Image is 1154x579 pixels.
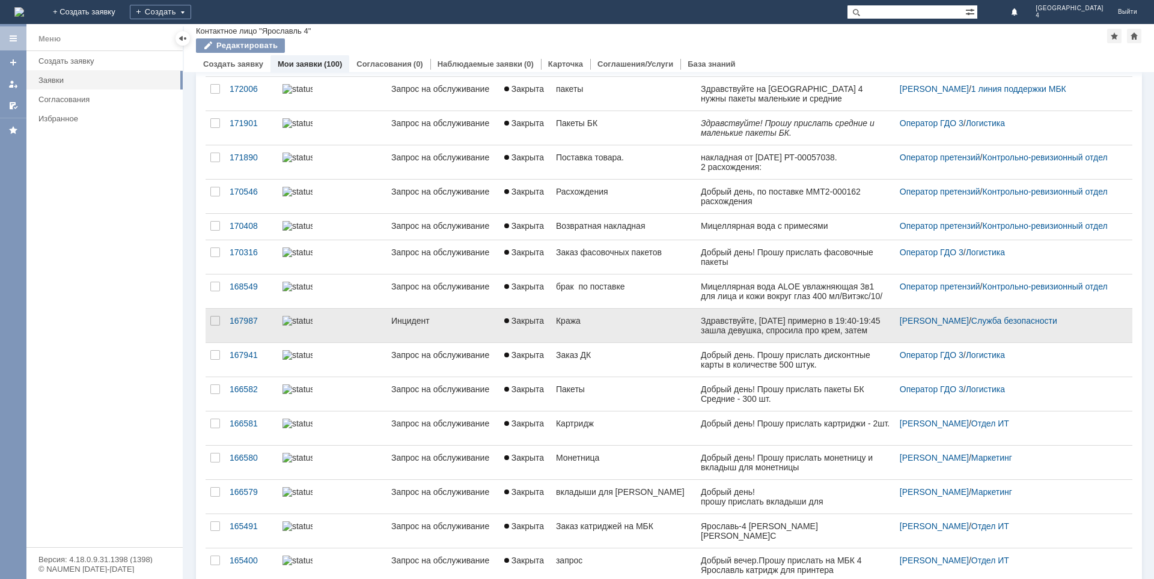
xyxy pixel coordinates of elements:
a: [PERSON_NAME] [900,84,969,94]
img: statusbar-100 (1).png [282,221,313,231]
a: statusbar-100 (1).png [278,411,386,445]
div: / [900,118,1118,128]
div: Заказ фасовочных пакетов [556,247,691,257]
div: Запрос на обслуживание [391,419,495,428]
div: Инцидент [391,316,495,326]
div: 170316 [230,247,273,257]
a: statusbar-100 (1).png [278,480,386,514]
div: / [900,153,1118,162]
div: Запрос на обслуживание [391,556,495,565]
span: Закрыта [504,221,544,231]
a: Оператор претензий [900,221,980,231]
a: Мои заявки [278,59,322,68]
a: Закрыта [499,180,551,213]
span: Закрыта [504,487,544,497]
a: Мои заявки [4,74,23,94]
a: брак по поставке [551,274,696,308]
a: Запрос на обслуживание [386,77,499,111]
a: Закрыта [499,446,551,479]
span: Закрыта [504,453,544,462]
a: Расхождения [551,180,696,213]
a: [PERSON_NAME] [900,419,969,428]
div: / [900,350,1118,360]
div: Скрыть меню [176,31,190,46]
a: Запрос на обслуживание [386,446,499,479]
div: 171901 [230,118,273,128]
span: Закрыта [504,556,544,565]
span: Закрыта [504,419,544,428]
a: Отдел ИТ [971,521,1009,531]
div: 165400 [230,556,273,565]
a: Закрыта [499,514,551,548]
div: Сделать домашней страницей [1127,29,1141,43]
a: Запрос на обслуживание [386,514,499,548]
a: Контрольно-ревизионный отдел [982,153,1107,162]
a: 170316 [225,240,278,274]
a: Наблюдаемые заявки [438,59,522,68]
a: Монетница [551,446,696,479]
a: Соглашения/Услуги [597,59,673,68]
a: Служба безопасности [971,316,1057,326]
div: Запрос на обслуживание [391,187,495,196]
div: Согласования [38,95,176,104]
a: Закрыта [499,145,551,179]
a: Карточка [548,59,583,68]
div: Меню [38,32,61,46]
a: Кража [551,309,696,342]
img: statusbar-60 (1).png [282,118,313,128]
div: 168549 [230,282,273,291]
a: Согласования [356,59,412,68]
a: Закрыта [499,77,551,111]
a: statusbar-100 (1).png [278,514,386,548]
a: statusbar-100 (1).png [278,145,386,179]
a: Логистика [966,247,1005,257]
div: 170408 [230,221,273,231]
a: statusbar-100 (1).png [278,240,386,274]
div: Картридж [556,419,691,428]
a: Создать заявку [4,53,23,72]
a: 167941 [225,343,278,377]
a: Контрольно-ревизионный отдел [982,187,1107,196]
div: Запрос на обслуживание [391,521,495,531]
a: Оператор ГДО 3 [900,247,963,257]
div: 166582 [230,384,273,394]
a: Закрыта [499,377,551,411]
a: Оператор претензий [900,153,980,162]
a: Запрос на обслуживание [386,411,499,445]
a: Маркетинг [971,453,1012,462]
span: 4 [1036,12,1104,19]
div: 166581 [230,419,273,428]
div: Пакеты [556,384,691,394]
div: (0) [414,59,423,68]
img: statusbar-100 (1).png [282,384,313,394]
a: Закрыта [499,274,551,308]
a: Пакеты [551,377,696,411]
a: Перейти на домашнюю страницу [14,7,24,17]
a: 165491 [225,514,278,548]
a: База знаний [688,59,735,68]
span: Закрыта [504,384,544,394]
div: © NAUMEN [DATE]-[DATE] [38,565,171,573]
div: Возвратная накладная [556,221,691,231]
div: Версия: 4.18.0.9.31.1398 (1398) [38,556,171,563]
a: Заказ фасовочных пакетов [551,240,696,274]
div: вкладыши для [PERSON_NAME] [556,487,691,497]
span: Закрыта [504,282,544,291]
div: Запрос на обслуживание [391,153,495,162]
a: Запрос на обслуживание [386,214,499,240]
a: Запрос на обслуживание [386,480,499,514]
a: Запрос на обслуживание [386,145,499,179]
a: Заявки [34,71,180,89]
div: 170546 [230,187,273,196]
a: 166580 [225,446,278,479]
a: Создать заявку [203,59,263,68]
div: Запрос на обслуживание [391,350,495,360]
div: 165491 [230,521,273,531]
a: Создать заявку [34,52,180,70]
div: / [900,384,1118,394]
span: Закрыта [504,187,544,196]
div: Кража [556,316,691,326]
div: запрос [556,556,691,565]
img: statusbar-100 (1).png [282,556,313,565]
span: [GEOGRAPHIC_DATA] [1036,5,1104,12]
